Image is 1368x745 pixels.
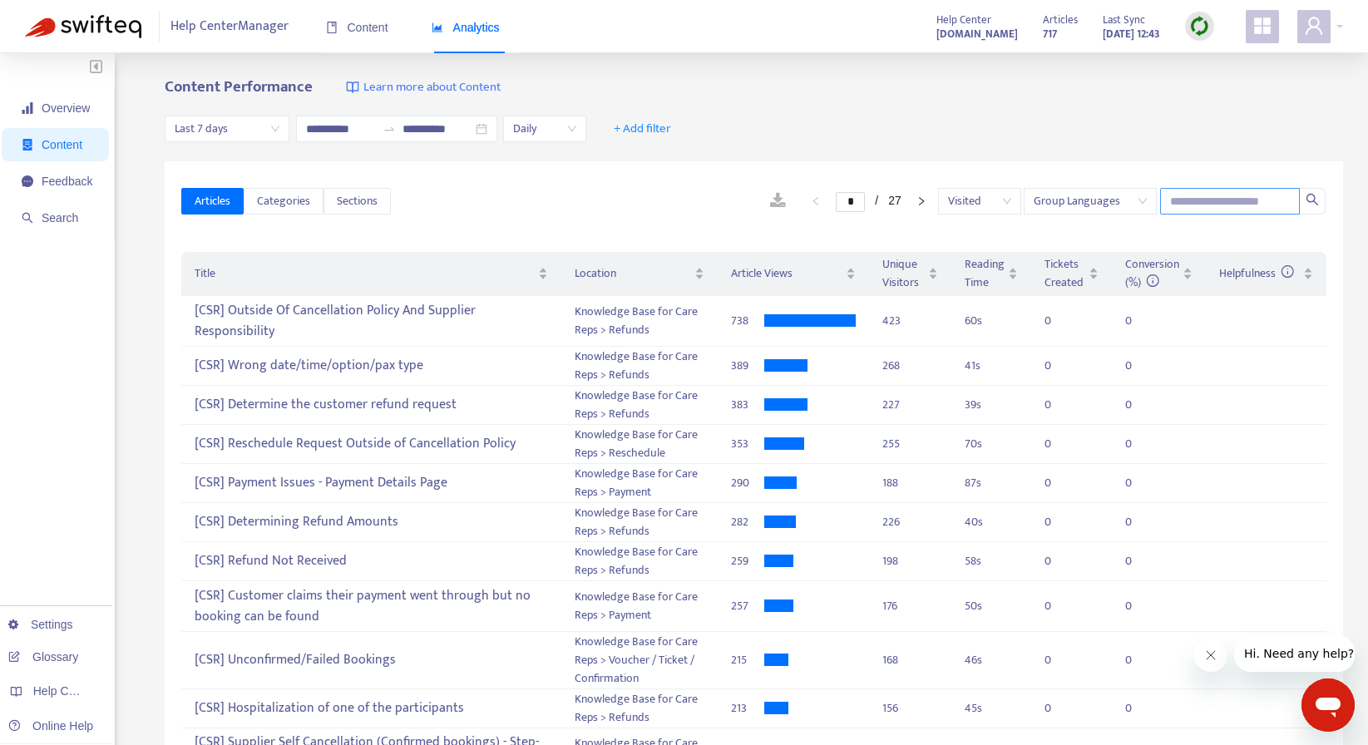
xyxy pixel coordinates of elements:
span: Visited [948,189,1011,214]
td: Knowledge Base for Care Reps > Refunds [561,503,718,542]
span: area-chart [432,22,443,33]
div: 227 [882,396,938,414]
span: Reading Time [965,255,1005,292]
div: 70 s [965,435,1018,453]
li: 1/27 [836,191,901,211]
div: 0 [1125,651,1158,669]
div: 0 [1045,552,1078,570]
div: 0 [1125,435,1158,453]
span: Help Centers [33,684,101,698]
span: Sections [337,192,378,210]
button: + Add filter [601,116,684,142]
button: Articles [181,188,244,215]
a: Online Help [8,719,93,733]
th: Location [561,252,718,296]
div: 282 [731,513,764,531]
span: Daily [513,116,576,141]
th: Tickets Created [1031,252,1112,296]
div: [CSR] Outside Of Cancellation Policy And Supplier Responsibility [195,297,548,345]
div: 39 s [965,396,1018,414]
th: Article Views [718,252,869,296]
b: Content Performance [165,74,313,100]
span: Unique Visitors [882,255,925,292]
div: 0 [1045,474,1078,492]
div: 0 [1125,474,1158,492]
th: Reading Time [951,252,1031,296]
div: 0 [1125,513,1158,531]
div: 0 [1125,597,1158,615]
span: book [326,22,338,33]
span: Search [42,211,78,224]
span: swap-right [383,122,396,136]
a: Glossary [8,650,78,664]
button: Categories [244,188,323,215]
span: Analytics [432,21,500,34]
span: user [1304,16,1324,36]
iframe: Button to launch messaging window [1301,678,1355,732]
button: Sections [323,188,391,215]
span: / [875,194,878,207]
span: Conversion (%) [1125,254,1179,292]
div: [CSR] Unconfirmed/Failed Bookings [195,646,548,673]
button: left [803,191,829,211]
div: 213 [731,699,764,718]
span: right [916,196,926,206]
div: 40 s [965,513,1018,531]
span: Tickets Created [1045,255,1085,292]
div: [CSR] Customer claims their payment went through but no booking can be found [195,582,548,630]
div: [CSR] Determine the customer refund request [195,391,548,418]
div: 290 [731,474,764,492]
div: 423 [882,312,938,330]
div: 0 [1045,699,1078,718]
div: 259 [731,552,764,570]
span: Last 7 days [175,116,279,141]
span: appstore [1252,16,1272,36]
span: Last Sync [1103,11,1145,29]
div: 0 [1125,357,1158,375]
div: 389 [731,357,764,375]
span: left [811,196,821,206]
div: 188 [882,474,938,492]
span: Help Center [936,11,991,29]
div: 156 [882,699,938,718]
div: 257 [731,597,764,615]
a: [DOMAIN_NAME] [936,24,1018,43]
td: Knowledge Base for Care Reps > Reschedule [561,425,718,464]
th: Title [181,252,561,296]
span: Feedback [42,175,92,188]
span: Article Views [731,264,842,283]
div: 0 [1125,699,1158,718]
a: Learn more about Content [346,78,501,97]
strong: 717 [1043,25,1057,43]
div: 50 s [965,597,1018,615]
div: 0 [1045,513,1078,531]
span: container [22,139,33,150]
span: search [1306,193,1319,206]
div: 0 [1125,396,1158,414]
img: Swifteq [25,15,141,38]
span: Articles [195,192,230,210]
div: 353 [731,435,764,453]
div: [CSR] Wrong date/time/option/pax type [195,352,548,379]
div: [CSR] Refund Not Received [195,547,548,575]
li: Previous Page [803,191,829,211]
div: 60 s [965,312,1018,330]
span: Location [575,264,691,283]
button: right [908,191,935,211]
span: Articles [1043,11,1078,29]
th: Unique Visitors [869,252,951,296]
td: Knowledge Base for Care Reps > Refunds [561,689,718,728]
span: to [383,122,396,136]
span: Content [42,138,82,151]
span: message [22,175,33,187]
div: 226 [882,513,938,531]
div: 0 [1045,396,1078,414]
td: Knowledge Base for Care Reps > Payment [561,581,718,632]
div: 198 [882,552,938,570]
td: Knowledge Base for Care Reps > Voucher / Ticket / Confirmation [561,632,718,689]
div: [CSR] Payment Issues - Payment Details Page [195,469,548,496]
div: 176 [882,597,938,615]
div: 168 [882,651,938,669]
strong: [DOMAIN_NAME] [936,25,1018,43]
td: Knowledge Base for Care Reps > Refunds [561,542,718,581]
